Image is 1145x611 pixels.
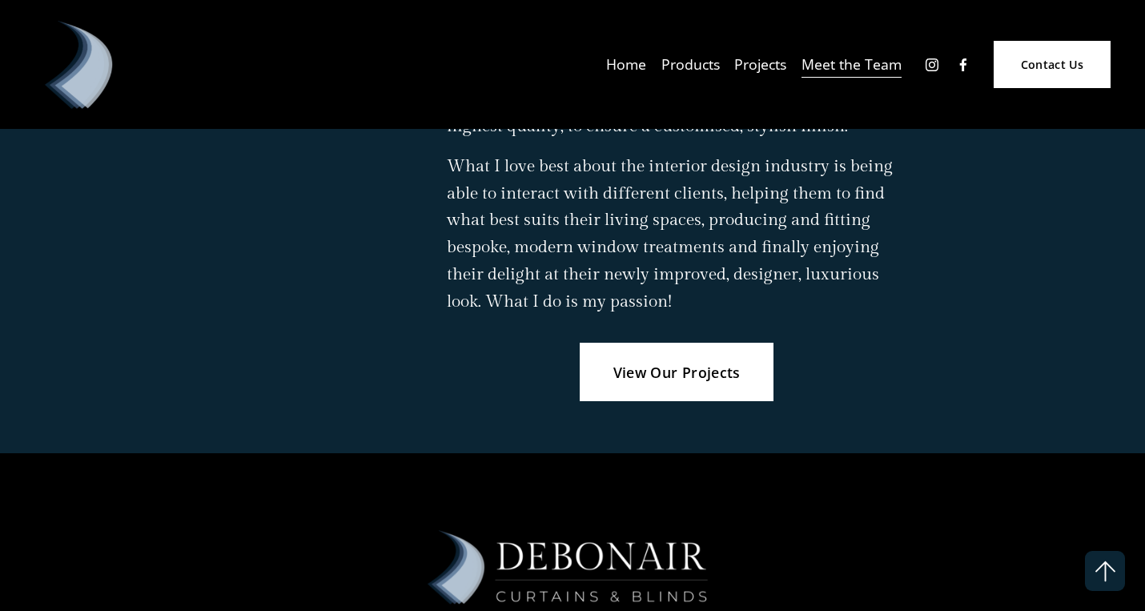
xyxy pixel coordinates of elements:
a: Facebook [955,57,971,73]
span: Products [661,52,720,78]
a: Instagram [924,57,940,73]
p: What I love best about the interior design industry is being able to interact with different clie... [447,153,906,316]
a: View Our Projects [580,343,773,402]
img: Debonair | Curtains, Blinds, Shutters &amp; Awnings [34,21,123,109]
a: Meet the Team [801,50,902,78]
a: Contact Us [994,41,1111,88]
a: folder dropdown [661,50,720,78]
a: Home [606,50,646,78]
a: Projects [734,50,786,78]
